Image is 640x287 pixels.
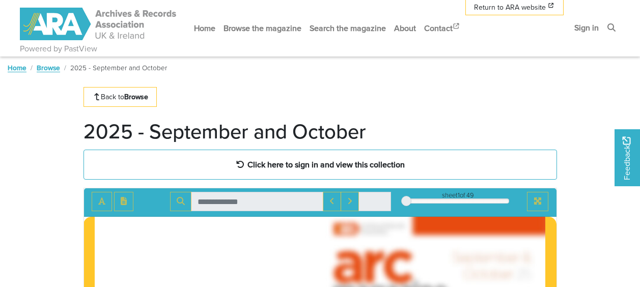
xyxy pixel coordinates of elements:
[305,15,390,42] a: Search the magazine
[20,2,178,46] a: ARA - ARC Magazine | Powered by PastView logo
[84,119,366,143] h1: 2025 - September and October
[8,63,26,73] a: Home
[621,136,633,180] span: Feedback
[84,150,557,180] a: Click here to sign in and view this collection
[92,192,112,211] button: Toggle text selection (Alt+T)
[114,192,133,211] button: Open transcription window
[247,159,405,170] strong: Click here to sign in and view this collection
[341,192,359,211] button: Next Match
[124,92,148,102] strong: Browse
[84,87,157,107] a: Back toBrowse
[20,8,178,40] img: ARA - ARC Magazine | Powered by PastView
[190,15,219,42] a: Home
[170,192,191,211] button: Search
[70,63,167,73] span: 2025 - September and October
[420,15,465,42] a: Contact
[474,2,546,13] span: Return to ARA website
[219,15,305,42] a: Browse the magazine
[20,43,97,55] a: Powered by PastView
[323,192,341,211] button: Previous Match
[458,190,460,200] span: 1
[37,63,60,73] a: Browse
[570,14,603,41] a: Sign in
[406,190,509,200] div: sheet of 49
[191,192,323,211] input: Search for
[390,15,420,42] a: About
[527,192,548,211] button: Full screen mode
[615,129,640,186] a: Would you like to provide feedback?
